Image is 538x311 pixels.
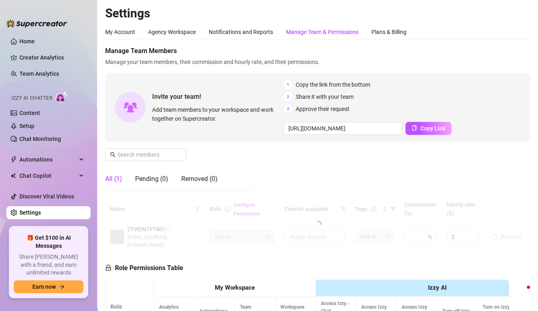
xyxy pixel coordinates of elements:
a: Settings [19,209,41,216]
img: logo-BBDzfeDw.svg [6,19,67,28]
iframe: Intercom live chat [510,283,530,303]
span: copy [411,125,417,131]
span: 🎁 Get $100 in AI Messages [14,234,83,250]
h5: Role Permissions Table [105,263,183,273]
button: Copy Link [405,122,451,135]
span: Share it with your team [296,92,354,101]
div: Notifications and Reports [209,28,273,36]
span: loading [312,219,323,230]
a: Team Analytics [19,70,59,77]
span: Chat Copilot [19,169,77,182]
span: thunderbolt [11,156,17,163]
span: 2 [284,92,292,101]
a: Home [19,38,35,45]
div: Pending (0) [135,174,168,184]
button: Earn nowarrow-right [14,280,83,293]
input: Search members [117,150,175,159]
div: Removed (0) [181,174,218,184]
div: Manage Team & Permissions [286,28,358,36]
span: Manage your team members, their commission and hourly rate, and their permissions. [105,58,530,66]
img: Chat Copilot [11,173,16,179]
h2: Settings [105,6,530,21]
a: Discover Viral Videos [19,193,74,200]
span: Manage Team Members [105,46,530,56]
span: Izzy AI Chatter [11,94,52,102]
span: Copy Link [420,125,445,132]
span: Share [PERSON_NAME] with a friend, and earn unlimited rewards [14,253,83,277]
span: search [110,152,116,158]
div: Agency Workspace [148,28,196,36]
strong: My Workspace [215,284,255,291]
span: Invite your team! [152,92,284,102]
a: Setup [19,123,34,129]
span: 3 [284,104,292,113]
span: arrow-right [59,284,65,290]
div: Plans & Billing [371,28,407,36]
span: Earn now [32,283,56,290]
strong: Izzy AI [428,284,447,291]
img: AI Chatter [55,91,68,103]
div: All (1) [105,174,122,184]
span: Copy the link from the bottom [296,80,370,89]
a: Creator Analytics [19,51,84,64]
div: My Account [105,28,135,36]
span: Approve their request [296,104,349,113]
span: 1 [284,80,292,89]
span: Add team members to your workspace and work together on Supercreator. [152,105,280,123]
span: Automations [19,153,77,166]
span: lock [105,264,112,271]
a: Chat Monitoring [19,136,61,142]
a: Content [19,110,40,116]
